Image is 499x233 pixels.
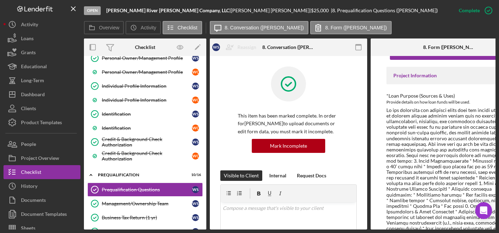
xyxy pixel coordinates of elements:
b: [PERSON_NAME] River [PERSON_NAME] Company, LLC [106,7,229,13]
div: Project Overview [21,151,59,167]
div: Individual Profile Information [102,83,192,89]
a: Personal Owner/Management ProfileWC [87,65,203,79]
div: W S [192,139,199,146]
div: [PERSON_NAME] [PERSON_NAME] | [231,8,311,13]
div: Open [84,6,101,15]
div: 10 / 16 [188,173,201,177]
button: WSReassign [209,40,263,54]
label: 8. Conversation ([PERSON_NAME]) [225,25,304,30]
div: Reassign [237,40,256,54]
a: History [3,179,80,193]
div: Complete [459,3,480,17]
button: 8. Form ([PERSON_NAME]) [310,21,392,34]
button: Request Docs [293,170,330,181]
div: Individual Profile Information [102,97,192,103]
a: Credit & Background Check AuthorizationWC [87,149,203,163]
div: Loans [21,31,34,47]
button: Complete [452,3,496,17]
button: Grants [3,45,80,59]
div: Prequalification [98,173,184,177]
a: IdentificationWS [87,107,203,121]
div: W C [192,153,199,160]
div: History [21,179,37,195]
div: Credit & Background Check Authorization [102,150,192,162]
div: 8. Conversation ([PERSON_NAME]) [262,44,315,50]
a: Business Tax Return (1 yr)WS [87,211,203,225]
div: W S [192,83,199,90]
button: Project Overview [3,151,80,165]
button: 8. Conversation ([PERSON_NAME]) [210,21,308,34]
button: Product Templates [3,115,80,129]
button: Educational [3,59,80,73]
button: Documents [3,193,80,207]
div: Product Templates [21,115,62,131]
div: W S [192,200,199,207]
button: Dashboard [3,87,80,101]
a: Credit & Background Check AuthorizationWS [87,135,203,149]
div: Management/Ownership Team [102,201,192,206]
div: W S [212,43,220,51]
div: Documents [21,193,46,209]
a: Management/Ownership TeamWS [87,197,203,211]
div: Personal Owner/Management Profile [102,69,192,75]
button: People [3,137,80,151]
a: Individual Profile InformationWS [87,79,203,93]
div: W C [192,97,199,104]
div: Activity [21,17,38,33]
div: W C [192,125,199,132]
button: Loans [3,31,80,45]
div: W S [192,186,199,193]
label: 8. Form ([PERSON_NAME]) [325,25,387,30]
div: Personal Owner/Management Profile [102,55,192,61]
div: Identification [102,125,192,131]
div: Grants [21,45,36,61]
a: Individual Profile InformationWC [87,93,203,107]
button: Clients [3,101,80,115]
button: Long-Term [3,73,80,87]
button: Activity [126,21,161,34]
label: Overview [99,25,119,30]
div: 8. Form ([PERSON_NAME]) [423,44,476,50]
button: Checklist [3,165,80,179]
div: Prequalification Questions [102,187,192,192]
div: | [106,8,231,13]
div: Internal [269,170,286,181]
button: Internal [266,170,290,181]
div: Visible to Client [224,170,259,181]
div: People [21,137,36,153]
div: W S [192,214,199,221]
button: Mark Incomplete [252,139,325,153]
div: Request Docs [297,170,326,181]
div: Checklist [135,44,155,50]
div: Clients [21,101,36,117]
div: Dashboard [21,87,45,103]
button: Activity [3,17,80,31]
div: W C [192,69,199,76]
div: Checklist [21,165,41,181]
div: Identification [102,111,192,117]
span: $25,000 [311,7,329,13]
a: Personal Owner/Management ProfileWS [87,51,203,65]
div: Long-Term [21,73,44,89]
label: Activity [141,25,156,30]
button: Document Templates [3,207,80,221]
div: Credit & Background Check Authorization [102,136,192,148]
div: Document Templates [21,207,67,223]
p: This item has been marked complete. In order for [PERSON_NAME] to upload documents or edit form d... [238,112,339,135]
div: W S [192,111,199,118]
div: Educational [21,59,47,75]
div: Mark Incomplete [270,139,307,153]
